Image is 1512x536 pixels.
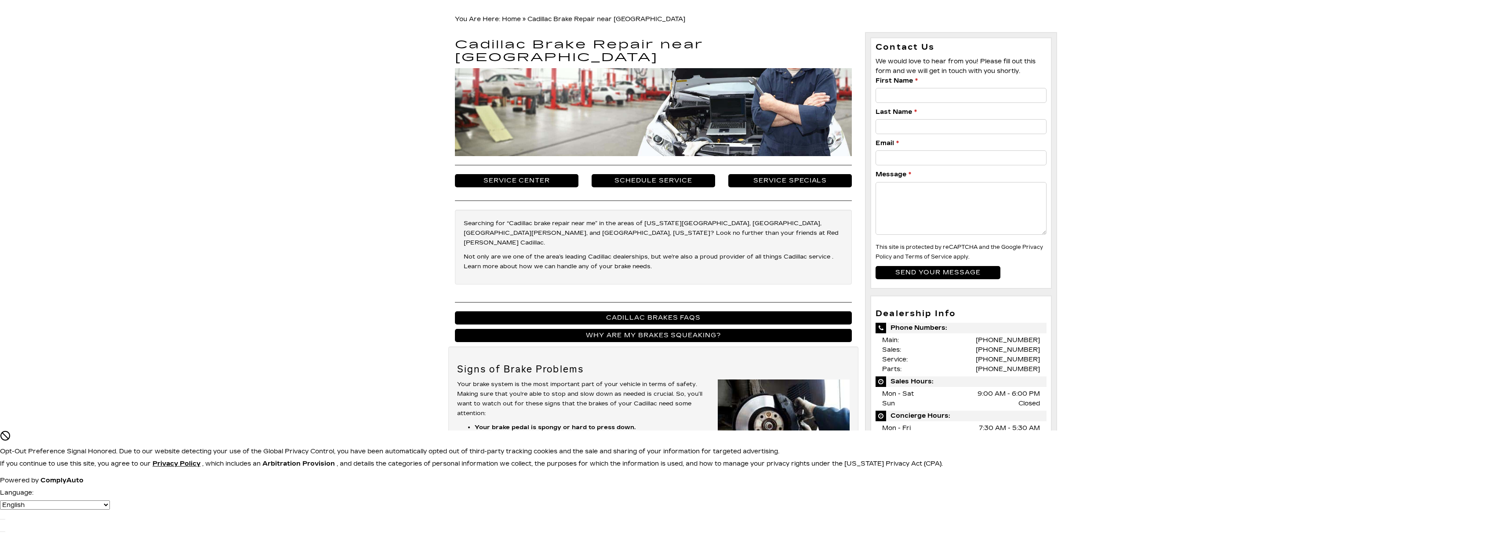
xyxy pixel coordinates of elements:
p: Not only are we one of the area’s leading Cadillac dealerships, but we’re also a proud provider o... [464,252,843,271]
span: Service: [882,356,908,363]
a: Service Center [455,174,578,187]
a: Privacy Policy [153,460,202,467]
a: [PHONE_NUMBER] [976,365,1040,373]
a: Privacy Policy [876,244,1043,260]
a: Schedule Service [592,174,715,187]
div: Searching for “Cadillac brake repair near me” in the areas of [US_STATE][GEOGRAPHIC_DATA], [GEOGR... [455,210,852,284]
span: Parts: [882,365,901,373]
span: 9:00 AM - 6:00 PM [978,389,1040,399]
a: Terms of Service [905,254,952,260]
label: Message [876,170,911,179]
a: ComplyAuto [40,477,84,484]
small: This site is protected by reCAPTCHA and the Google and apply. [876,244,1043,260]
h3: Contact Us [876,43,1047,52]
a: Service Specials [728,174,852,187]
a: [PHONE_NUMBER] [976,356,1040,363]
span: We would love to hear from you! Please fill out this form and we will get in touch with you shortly. [876,58,1036,75]
span: Mon - Sat [882,390,914,397]
span: Sun [882,400,895,407]
strong: Your brake pedal is spongy or hard to press down. [475,424,636,431]
h3: Dealership Info [876,310,1047,318]
h1: Cadillac Brake Repair near [GEOGRAPHIC_DATA] [455,39,852,64]
span: » [502,15,685,23]
img: Cadillac Brake Repair [455,68,852,156]
span: Cadillac Brake Repair near [GEOGRAPHIC_DATA] [527,15,685,23]
strong: Arbitration Provision [262,460,335,467]
span: Sales Hours: [876,376,1047,387]
span: Concierge Hours: [876,411,1047,421]
a: Home [502,15,521,23]
a: Cadillac Brakes FAQs [455,311,852,325]
p: Your brake system is the most important part of your vehicle in terms of safety. Making sure that... [457,379,850,418]
label: First Name [876,76,918,86]
span: 7:30 AM - 5:30 AM [979,423,1040,433]
span: You Are Here: [455,15,685,23]
img: Brake Problems [718,379,850,465]
span: Closed [1018,399,1040,408]
span: Mon - Fri [882,424,911,432]
span: Phone Numbers: [876,323,1047,333]
a: [PHONE_NUMBER] [976,346,1040,354]
a: [PHONE_NUMBER] [976,336,1040,344]
label: Last Name [876,107,917,117]
div: Breadcrumbs [455,13,1057,26]
a: Why Are My Brakes Squeaking? [455,329,852,342]
label: Email [876,139,899,148]
h2: Signs of Brake Problems [457,364,850,375]
span: Main: [882,336,899,344]
u: Privacy Policy [153,460,200,467]
a: Cadillac service [784,253,830,260]
span: Sales: [882,346,901,354]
